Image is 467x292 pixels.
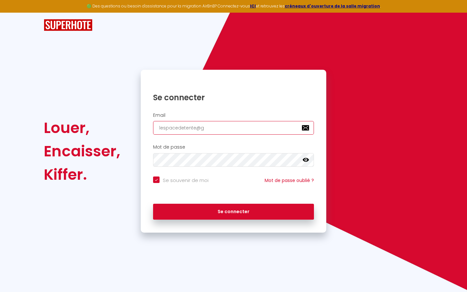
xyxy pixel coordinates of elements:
[44,163,120,186] div: Kiffer.
[250,3,256,9] a: ICI
[153,121,314,135] input: Ton Email
[44,19,92,31] img: SuperHote logo
[265,177,314,184] a: Mot de passe oublié ?
[44,116,120,140] div: Louer,
[153,113,314,118] h2: Email
[153,144,314,150] h2: Mot de passe
[153,92,314,103] h1: Se connecter
[5,3,25,22] button: Ouvrir le widget de chat LiveChat
[285,3,380,9] a: créneaux d'ouverture de la salle migration
[153,204,314,220] button: Se connecter
[44,140,120,163] div: Encaisser,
